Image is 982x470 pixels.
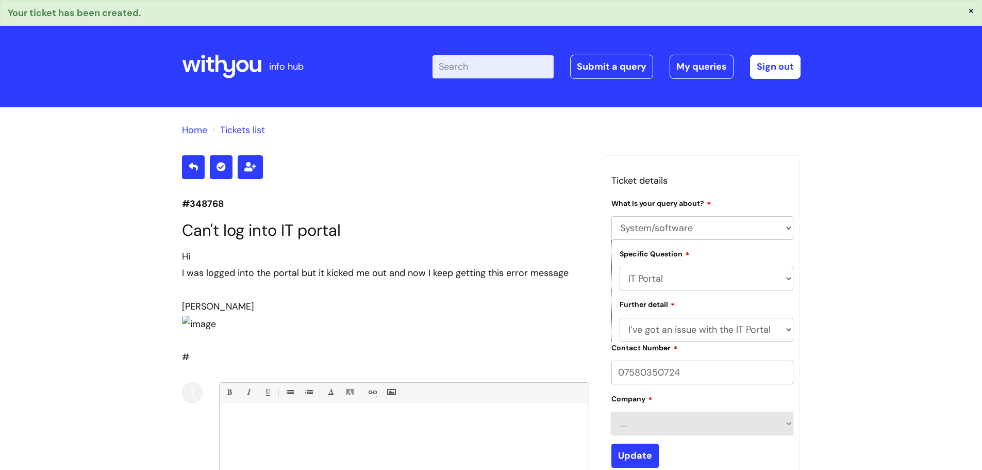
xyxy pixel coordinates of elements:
[611,393,653,403] label: Company
[182,221,589,240] h1: Can't log into IT portal
[385,386,397,399] a: Insert Image...
[182,248,589,265] div: Hi
[343,386,356,399] a: Back Color
[620,299,675,309] label: Further detail
[182,124,207,136] a: Home
[223,386,236,399] a: Bold (Ctrl-B)
[210,122,265,138] li: Tickets list
[269,58,304,75] p: info hub
[182,248,589,366] div: #
[611,198,711,208] label: What is your query about?
[365,386,378,399] a: Link
[182,298,589,315] div: [PERSON_NAME]
[750,55,801,78] a: Sign out
[182,316,216,332] img: image
[432,55,554,78] input: Search
[182,382,203,403] div: T
[432,55,801,78] div: | -
[324,386,337,399] a: Font Color
[611,444,659,467] input: Update
[283,386,296,399] a: • Unordered List (Ctrl-Shift-7)
[968,6,974,15] button: ×
[611,342,678,352] label: Contact Number
[182,265,589,281] div: I was logged into the portal but it kicked me out and now I keep getting this error message
[242,386,255,399] a: Italic (Ctrl-I)
[220,124,265,136] a: Tickets list
[302,386,315,399] a: 1. Ordered List (Ctrl-Shift-8)
[182,122,207,138] li: Solution home
[570,55,653,78] a: Submit a query
[670,55,734,78] a: My queries
[261,386,274,399] a: Underline(Ctrl-U)
[182,196,589,212] p: #348768
[611,172,794,189] h3: Ticket details
[620,248,690,258] label: Specific Question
